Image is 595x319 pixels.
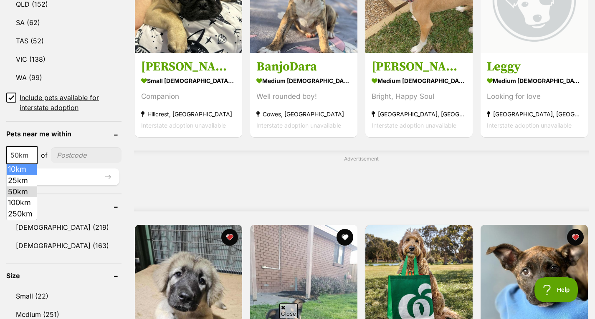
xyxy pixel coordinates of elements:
[135,53,242,137] a: [PERSON_NAME] small [DEMOGRAPHIC_DATA] Dog Companion Hillcrest, [GEOGRAPHIC_DATA] Interstate adop...
[7,164,37,175] li: 10km
[51,147,122,163] input: postcode
[6,272,122,279] header: Size
[7,208,37,220] li: 250km
[6,237,122,254] a: [DEMOGRAPHIC_DATA] (163)
[6,32,122,50] a: TAS (52)
[534,277,578,302] iframe: Help Scout Beacon - Open
[372,122,456,129] span: Interstate adoption unavailable
[41,150,48,160] span: of
[250,53,357,137] a: BanjoDara medium [DEMOGRAPHIC_DATA] Dog Well rounded boy! Cowes, [GEOGRAPHIC_DATA] Interstate ado...
[487,108,582,120] strong: [GEOGRAPHIC_DATA], [GEOGRAPHIC_DATA]
[487,122,572,129] span: Interstate adoption unavailable
[6,130,122,138] header: Pets near me within
[221,229,238,246] button: favourite
[141,122,226,129] span: Interstate adoption unavailable
[481,53,588,137] a: Leggy medium [DEMOGRAPHIC_DATA] Dog Looking for love [GEOGRAPHIC_DATA], [GEOGRAPHIC_DATA] Interst...
[365,53,473,137] a: [PERSON_NAME] medium [DEMOGRAPHIC_DATA] Dog Bright, Happy Soul [GEOGRAPHIC_DATA], [GEOGRAPHIC_DAT...
[6,219,122,236] a: [DEMOGRAPHIC_DATA] (219)
[134,151,589,211] div: Advertisement
[256,122,341,129] span: Interstate adoption unavailable
[141,91,236,102] div: Companion
[6,287,122,305] a: Small (22)
[487,91,582,102] div: Looking for love
[6,14,122,31] a: SA (62)
[256,59,351,75] h3: BanjoDara
[6,50,122,68] a: VIC (138)
[487,75,582,87] strong: medium [DEMOGRAPHIC_DATA] Dog
[372,75,466,87] strong: medium [DEMOGRAPHIC_DATA] Dog
[256,91,351,102] div: Well rounded boy!
[487,59,582,75] h3: Leggy
[337,229,353,246] button: favourite
[6,69,122,86] a: WA (99)
[7,175,37,186] li: 25km
[6,146,38,164] span: 50km
[141,108,236,120] strong: Hillcrest, [GEOGRAPHIC_DATA]
[279,303,298,318] span: Close
[372,108,466,120] strong: [GEOGRAPHIC_DATA], [GEOGRAPHIC_DATA]
[372,91,466,102] div: Bright, Happy Soul
[567,229,584,246] button: favourite
[7,186,37,198] li: 50km
[141,59,236,75] h3: [PERSON_NAME]
[372,59,466,75] h3: [PERSON_NAME]
[7,149,37,161] span: 50km
[6,168,119,185] button: Update
[7,197,37,208] li: 100km
[256,108,351,120] strong: Cowes, [GEOGRAPHIC_DATA]
[20,93,122,113] span: Include pets available for interstate adoption
[6,203,122,210] header: Gender
[141,75,236,87] strong: small [DEMOGRAPHIC_DATA] Dog
[256,75,351,87] strong: medium [DEMOGRAPHIC_DATA] Dog
[6,93,122,113] a: Include pets available for interstate adoption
